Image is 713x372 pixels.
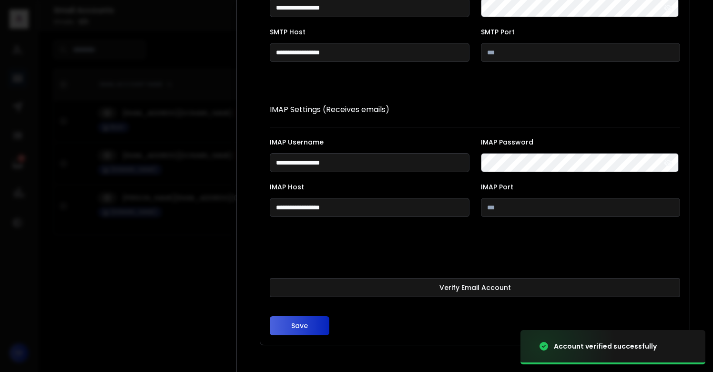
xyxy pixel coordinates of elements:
label: IMAP Port [481,184,681,190]
label: IMAP Password [481,139,681,145]
label: IMAP Host [270,184,469,190]
button: Save [270,316,329,335]
div: Account verified successfully [554,341,657,351]
label: IMAP Username [270,139,469,145]
button: Verify Email Account [270,278,680,297]
label: SMTP Host [270,29,469,35]
p: IMAP Settings (Receives emails) [270,104,680,115]
label: SMTP Port [481,29,681,35]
